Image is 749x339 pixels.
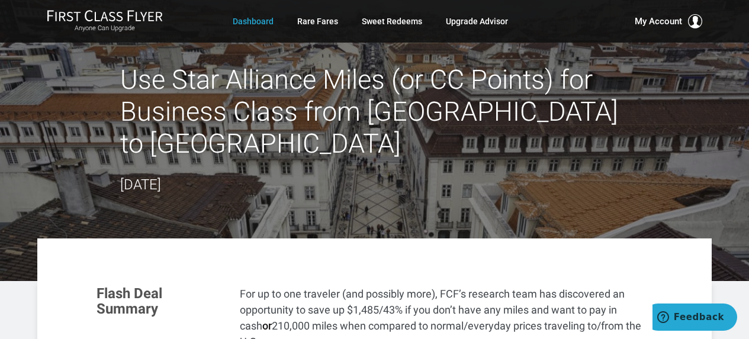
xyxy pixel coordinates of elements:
[362,11,422,32] a: Sweet Redeems
[652,304,737,333] iframe: Opens a widget where you can find more information
[97,286,222,317] h3: Flash Deal Summary
[446,11,508,32] a: Upgrade Advisor
[233,11,274,32] a: Dashboard
[47,9,163,33] a: First Class FlyerAnyone Can Upgrade
[297,11,338,32] a: Rare Fares
[120,64,629,160] h2: Use Star Alliance Miles (or CC Points) for Business Class from [GEOGRAPHIC_DATA] to [GEOGRAPHIC_D...
[262,319,272,332] strong: or
[47,9,163,22] img: First Class Flyer
[120,176,161,193] time: [DATE]
[635,14,682,28] span: My Account
[47,24,163,33] small: Anyone Can Upgrade
[635,14,702,28] button: My Account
